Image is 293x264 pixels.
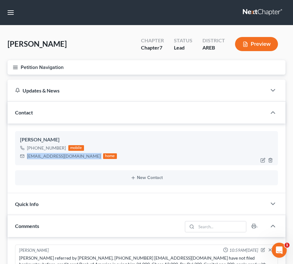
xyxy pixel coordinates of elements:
[141,37,164,44] div: Chapter
[15,87,259,94] div: Updates & News
[20,175,273,180] button: New Contact
[19,247,49,254] div: [PERSON_NAME]
[15,201,39,207] span: Quick Info
[174,37,192,44] div: Status
[202,44,225,51] div: AREB
[285,243,290,248] span: 1
[8,60,285,75] button: Petition Navigation
[15,223,39,229] span: Comments
[27,153,101,159] div: [EMAIL_ADDRESS][DOMAIN_NAME]
[103,153,117,159] div: home
[141,44,164,51] div: Chapter
[235,37,278,51] button: Preview
[68,145,84,151] div: mobile
[202,37,225,44] div: District
[20,136,273,144] div: [PERSON_NAME]
[272,243,287,258] iframe: Intercom live chat
[160,45,162,50] span: 7
[196,221,246,232] input: Search...
[15,109,33,115] span: Contact
[27,145,66,151] div: [PHONE_NUMBER]
[8,39,67,48] span: [PERSON_NAME]
[229,247,258,253] span: 10:59AM[DATE]
[174,44,192,51] div: Lead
